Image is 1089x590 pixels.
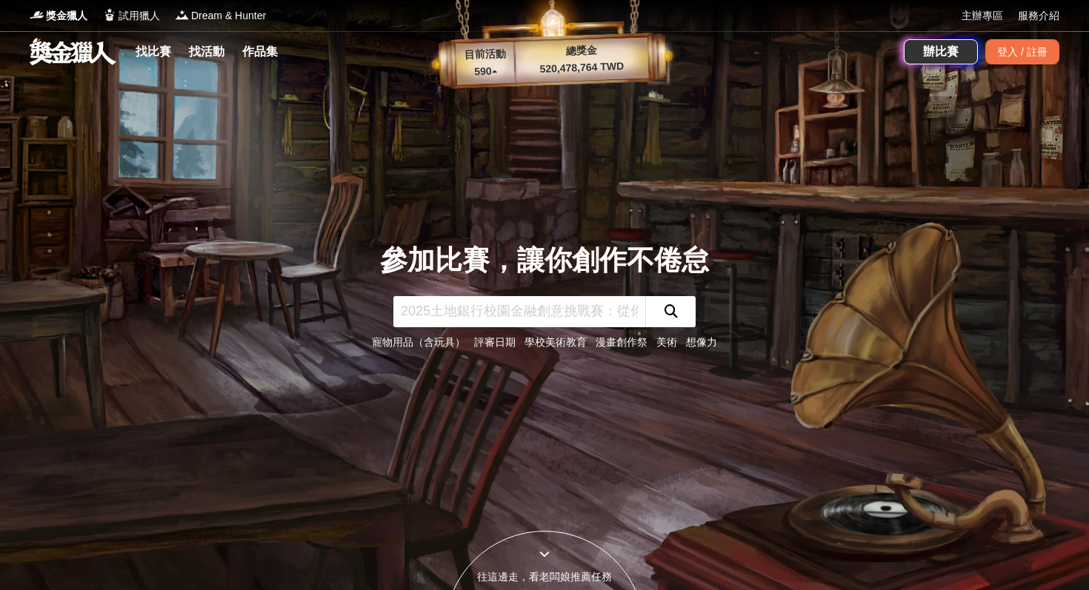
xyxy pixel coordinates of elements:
[474,336,516,348] a: 評審日期
[904,39,978,64] a: 辦比賽
[455,46,515,64] p: 目前活動
[372,240,717,281] div: 參加比賽，讓你創作不倦怠
[596,336,647,348] a: 漫畫創作祭
[175,8,266,24] a: LogoDream & Hunter
[656,336,677,348] a: 美術
[372,336,465,348] a: 寵物用品（含玩具）
[46,8,87,24] span: 獎金獵人
[445,569,644,585] div: 往這邊走，看老闆娘推薦任務
[393,296,645,327] input: 2025土地銀行校園金融創意挑戰賽：從你出發 開啟智慧金融新頁
[119,8,160,24] span: 試用獵人
[236,41,284,62] a: 作品集
[514,41,648,61] p: 總獎金
[102,7,117,22] img: Logo
[183,41,230,62] a: 找活動
[686,336,717,348] a: 想像力
[102,8,160,24] a: Logo試用獵人
[191,8,266,24] span: Dream & Hunter
[515,58,649,78] p: 520,478,764 TWD
[175,7,190,22] img: Logo
[456,63,516,81] p: 590 ▴
[985,39,1059,64] div: 登入 / 註冊
[30,7,44,22] img: Logo
[30,8,87,24] a: Logo獎金獵人
[524,336,587,348] a: 學校美術教育
[962,8,1003,24] a: 主辦專區
[130,41,177,62] a: 找比賽
[1018,8,1059,24] a: 服務介紹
